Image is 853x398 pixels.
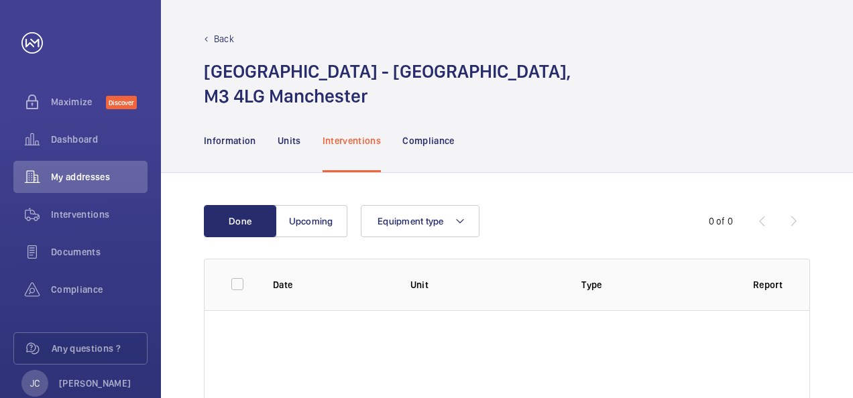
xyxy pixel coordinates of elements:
[204,205,276,237] button: Done
[204,134,256,147] p: Information
[59,377,131,390] p: [PERSON_NAME]
[30,377,40,390] p: JC
[361,205,479,237] button: Equipment type
[709,214,733,228] div: 0 of 0
[52,342,147,355] span: Any questions ?
[51,170,148,184] span: My addresses
[214,32,234,46] p: Back
[51,245,148,259] span: Documents
[323,134,382,147] p: Interventions
[273,278,292,291] p: Date
[278,134,301,147] p: Units
[402,134,455,147] p: Compliance
[753,278,783,291] p: Report
[204,59,571,109] h1: [GEOGRAPHIC_DATA] - [GEOGRAPHIC_DATA], M3 4LG Manchester
[51,95,106,109] span: Maximize
[581,278,602,291] p: Type
[410,278,561,291] p: Unit
[275,205,347,237] button: Upcoming
[51,133,148,146] span: Dashboard
[378,216,444,226] span: Equipment type
[51,283,148,296] span: Compliance
[51,208,148,221] span: Interventions
[106,96,137,109] span: Discover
